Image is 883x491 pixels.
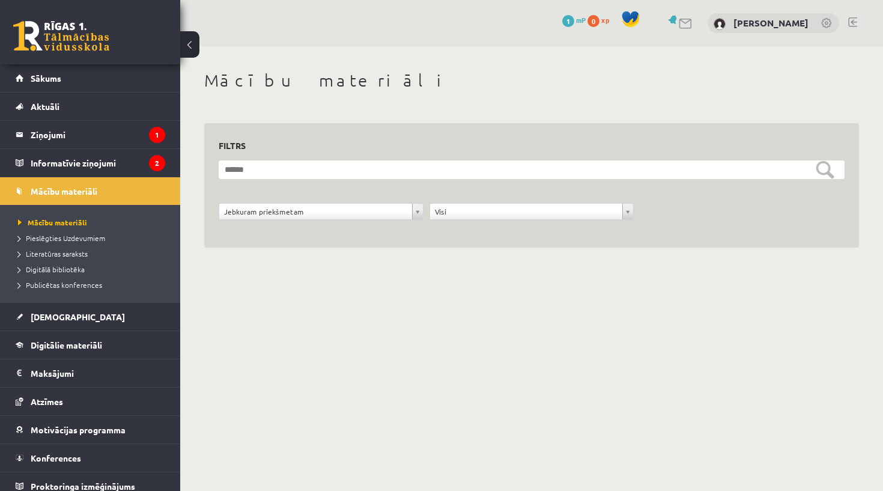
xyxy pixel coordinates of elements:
span: Konferences [31,453,81,463]
a: [DEMOGRAPHIC_DATA] [16,303,165,331]
span: Mācību materiāli [18,218,87,227]
a: Konferences [16,444,165,472]
span: Sākums [31,73,61,84]
span: Literatūras saraksts [18,249,88,258]
span: Digitālie materiāli [31,340,102,350]
span: Publicētas konferences [18,280,102,290]
a: Visi [430,204,634,219]
i: 1 [149,127,165,143]
span: Jebkuram priekšmetam [224,204,407,219]
span: Digitālā bibliotēka [18,264,85,274]
img: Violeta Vederņikova [714,18,726,30]
legend: Informatīvie ziņojumi [31,149,165,177]
legend: Ziņojumi [31,121,165,148]
a: Informatīvie ziņojumi2 [16,149,165,177]
span: Aktuāli [31,101,59,112]
span: Motivācijas programma [31,424,126,435]
a: Ziņojumi1 [16,121,165,148]
span: xp [601,15,609,25]
a: Motivācijas programma [16,416,165,444]
span: 1 [562,15,574,27]
span: Atzīmes [31,396,63,407]
span: [DEMOGRAPHIC_DATA] [31,311,125,322]
a: Digitālie materiāli [16,331,165,359]
h3: Filtrs [219,138,830,154]
a: Rīgas 1. Tālmācības vidusskola [13,21,109,51]
a: Sākums [16,64,165,92]
a: Aktuāli [16,93,165,120]
h1: Mācību materiāli [204,70,859,91]
i: 2 [149,155,165,171]
a: [PERSON_NAME] [733,17,809,29]
a: Mācību materiāli [18,217,168,228]
span: Mācību materiāli [31,186,97,197]
a: Jebkuram priekšmetam [219,204,423,219]
a: Publicētas konferences [18,279,168,290]
legend: Maksājumi [31,359,165,387]
a: Literatūras saraksts [18,248,168,259]
a: 0 xp [587,15,615,25]
span: mP [576,15,586,25]
span: Visi [435,204,618,219]
a: Mācību materiāli [16,177,165,205]
a: Atzīmes [16,388,165,415]
a: Digitālā bibliotēka [18,264,168,275]
span: Pieslēgties Uzdevumiem [18,233,105,243]
a: Pieslēgties Uzdevumiem [18,233,168,243]
a: Maksājumi [16,359,165,387]
span: 0 [587,15,599,27]
a: 1 mP [562,15,586,25]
